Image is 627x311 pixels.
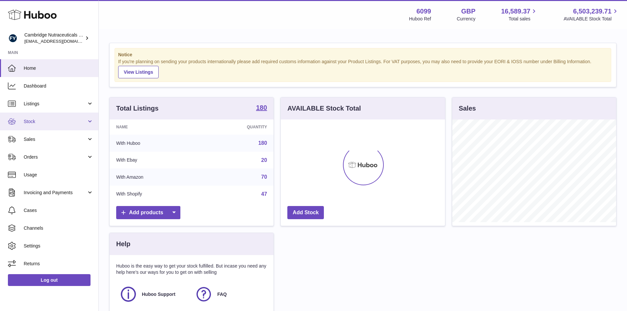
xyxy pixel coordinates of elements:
h3: Help [116,240,130,248]
h3: Total Listings [116,104,159,113]
p: Huboo is the easy way to get your stock fulfilled. But incase you need any help here's our ways f... [116,263,267,275]
span: Sales [24,136,87,143]
a: 47 [261,191,267,197]
span: Orders [24,154,87,160]
strong: Notice [118,52,608,58]
th: Name [110,119,199,135]
a: Add Stock [287,206,324,220]
strong: 180 [256,104,267,111]
a: Huboo Support [119,285,188,303]
h3: AVAILABLE Stock Total [287,104,361,113]
div: Currency [457,16,476,22]
span: Invoicing and Payments [24,190,87,196]
a: 20 [261,157,267,163]
span: Listings [24,101,87,107]
td: With Amazon [110,168,199,186]
a: 180 [256,104,267,112]
span: Settings [24,243,93,249]
span: Dashboard [24,83,93,89]
th: Quantity [199,119,274,135]
a: FAQ [195,285,264,303]
span: Cases [24,207,93,214]
div: Cambridge Nutraceuticals Ltd [24,32,84,44]
div: Huboo Ref [409,16,431,22]
td: With Shopify [110,186,199,203]
span: 6,503,239.71 [573,7,612,16]
td: With Huboo [110,135,199,152]
span: Usage [24,172,93,178]
span: Total sales [509,16,538,22]
a: 6,503,239.71 AVAILABLE Stock Total [563,7,619,22]
a: 70 [261,174,267,180]
a: Log out [8,274,91,286]
a: 16,589.37 Total sales [501,7,538,22]
div: If you're planning on sending your products internationally please add required customs informati... [118,59,608,78]
span: Returns [24,261,93,267]
span: Home [24,65,93,71]
img: huboo@camnutra.com [8,33,18,43]
span: Stock [24,118,87,125]
strong: 6099 [416,7,431,16]
span: FAQ [217,291,227,298]
strong: GBP [461,7,475,16]
a: 180 [258,140,267,146]
a: View Listings [118,66,159,78]
td: With Ebay [110,152,199,169]
span: 16,589.37 [501,7,530,16]
span: AVAILABLE Stock Total [563,16,619,22]
span: Huboo Support [142,291,175,298]
a: Add products [116,206,180,220]
h3: Sales [459,104,476,113]
span: [EMAIL_ADDRESS][DOMAIN_NAME] [24,39,97,44]
span: Channels [24,225,93,231]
